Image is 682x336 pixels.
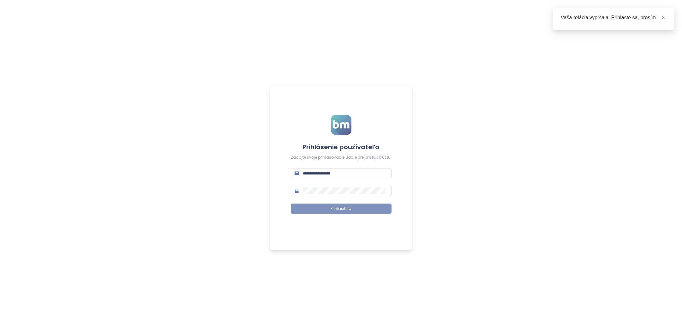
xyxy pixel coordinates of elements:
[295,171,299,175] span: mail
[331,206,351,212] span: Prihlásiť sa
[295,189,299,193] span: lock
[661,15,666,20] span: close
[291,155,392,161] div: Zadajte svoje prihlasovacie údaje pre prístup k účtu.
[561,14,667,21] div: Vaša relácia vypršala. Prihláste sa, prosím.
[331,115,351,135] img: logo
[291,143,392,151] h4: Prihlásenie používateľa
[291,204,392,214] button: Prihlásiť sa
